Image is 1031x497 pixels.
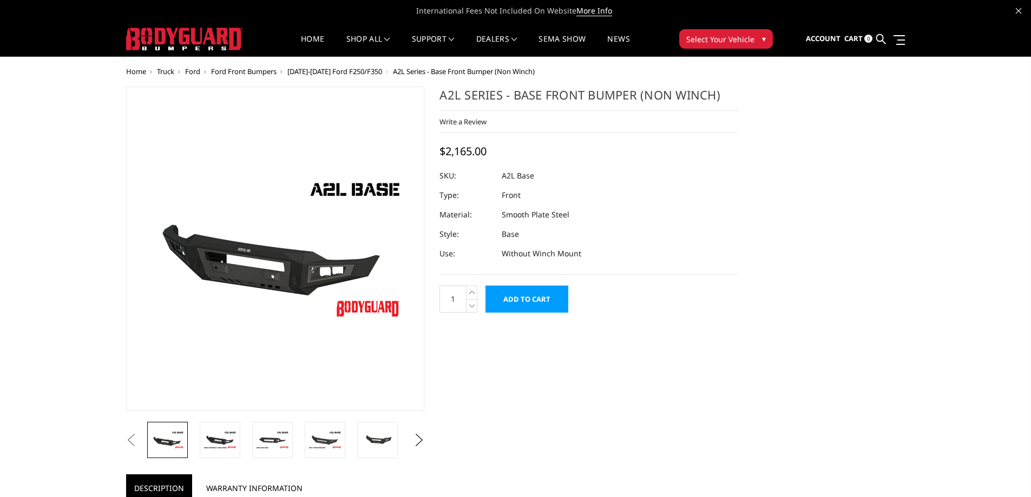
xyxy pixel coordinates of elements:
[485,286,568,313] input: Add to Cart
[203,430,237,449] img: A2L Series - Base Front Bumper (Non Winch)
[476,35,517,56] a: Dealers
[502,244,581,263] dd: Without Winch Mount
[346,35,390,56] a: shop all
[439,87,738,111] h1: A2L Series - Base Front Bumper (Non Winch)
[502,166,534,185] dd: A2L Base
[502,185,521,205] dd: Front
[502,224,519,244] dd: Base
[539,35,586,56] a: SEMA Show
[439,205,494,224] dt: Material:
[762,33,766,44] span: ▾
[576,5,612,16] a: More Info
[607,35,629,56] a: News
[123,432,140,448] button: Previous
[439,185,494,205] dt: Type:
[211,67,277,76] a: Ford Front Bumpers
[679,29,773,49] button: Select Your Vehicle
[126,67,146,76] a: Home
[126,28,242,50] img: BODYGUARD BUMPERS
[157,67,174,76] a: Truck
[502,205,569,224] dd: Smooth Plate Steel
[844,34,863,43] span: Cart
[439,144,487,158] span: $2,165.00
[412,35,455,56] a: Support
[806,34,840,43] span: Account
[140,173,410,325] img: A2L Series - Base Front Bumper (Non Winch)
[686,34,754,45] span: Select Your Vehicle
[301,35,324,56] a: Home
[439,224,494,244] dt: Style:
[411,432,427,448] button: Next
[255,430,290,449] img: A2L Series - Base Front Bumper (Non Winch)
[360,432,395,448] img: A2L Series - Base Front Bumper (Non Winch)
[287,67,382,76] a: [DATE]-[DATE] Ford F250/F350
[844,24,872,54] a: Cart 0
[185,67,200,76] a: Ford
[308,430,342,449] img: A2L Series - Base Front Bumper (Non Winch)
[393,67,535,76] span: A2L Series - Base Front Bumper (Non Winch)
[439,117,487,127] a: Write a Review
[439,166,494,185] dt: SKU:
[864,35,872,43] span: 0
[439,244,494,263] dt: Use:
[126,87,425,411] a: A2L Series - Base Front Bumper (Non Winch)
[806,24,840,54] a: Account
[150,430,185,449] img: A2L Series - Base Front Bumper (Non Winch)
